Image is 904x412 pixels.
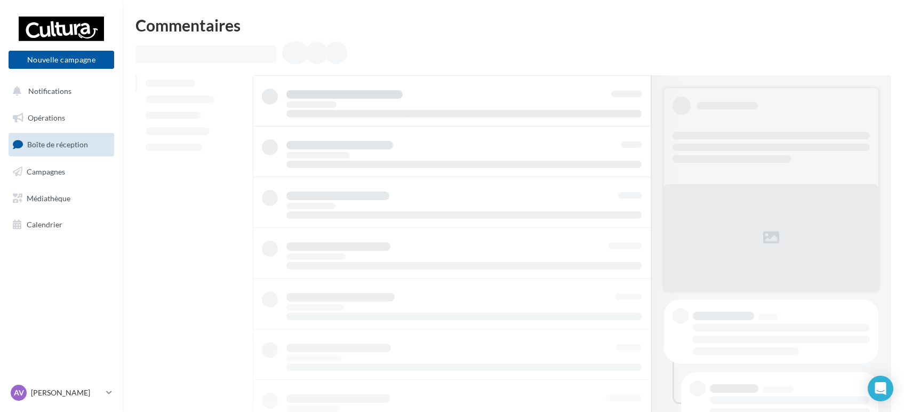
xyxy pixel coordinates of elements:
a: Campagnes [6,161,116,183]
div: Commentaires [135,17,891,33]
a: Calendrier [6,213,116,236]
span: Campagnes [27,167,65,176]
button: Nouvelle campagne [9,51,114,69]
span: Boîte de réception [27,140,88,149]
a: Médiathèque [6,187,116,210]
span: Notifications [28,86,71,96]
span: AV [14,387,24,398]
a: AV [PERSON_NAME] [9,383,114,403]
span: Opérations [28,113,65,122]
span: Calendrier [27,220,62,229]
a: Boîte de réception [6,133,116,156]
div: Open Intercom Messenger [868,376,893,401]
span: Médiathèque [27,193,70,202]
a: Opérations [6,107,116,129]
button: Notifications [6,80,112,102]
p: [PERSON_NAME] [31,387,102,398]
